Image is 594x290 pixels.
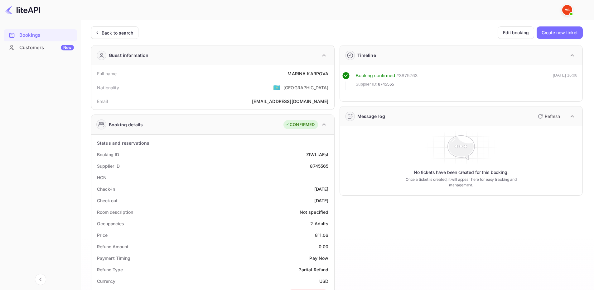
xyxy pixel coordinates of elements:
div: Back to search [102,30,133,36]
div: CustomersNew [4,42,77,54]
div: Occupancies [97,220,124,227]
div: Booking ID [97,151,119,158]
div: CONFIRMED [285,122,315,128]
div: Pay Now [309,255,328,261]
div: New [61,45,74,50]
div: USD [319,278,328,284]
a: Bookings [4,29,77,41]
div: 0.00 [319,243,329,250]
div: Booking confirmed [356,72,395,79]
div: Message log [357,113,385,119]
div: Timeline [357,52,376,58]
div: Check-in [97,186,115,192]
img: LiteAPI logo [5,5,40,15]
button: Collapse navigation [35,274,46,285]
div: Refund Type [97,266,123,273]
div: 2 Adults [310,220,328,227]
div: Status and reservations [97,140,149,146]
img: Yandex Support [562,5,572,15]
div: Supplier ID [97,163,120,169]
span: Supplier ID: [356,81,378,87]
div: Check out [97,197,118,204]
div: HCN [97,174,107,181]
div: 8745565 [310,163,328,169]
div: Not specified [300,209,329,215]
div: [DATE] 16:08 [553,72,577,90]
div: Refund Amount [97,243,128,250]
div: Email [97,98,108,105]
div: [EMAIL_ADDRESS][DOMAIN_NAME] [252,98,328,105]
div: Room description [97,209,133,215]
span: 8745565 [378,81,394,87]
div: Full name [97,70,117,77]
div: MARINA KARPOVA [287,70,328,77]
button: Create new ticket [537,26,583,39]
div: Nationality [97,84,119,91]
p: Refresh [545,113,560,119]
div: Partial Refund [298,266,328,273]
div: [GEOGRAPHIC_DATA] [283,84,329,91]
div: Price [97,232,108,238]
button: Edit booking [498,26,534,39]
div: Payment Timing [97,255,130,261]
div: Guest information [109,52,149,58]
div: # 3875763 [396,72,418,79]
div: Booking details [109,121,143,128]
div: Currency [97,278,115,284]
div: Customers [19,44,74,51]
div: Bookings [19,32,74,39]
p: No tickets have been created for this booking. [414,169,509,175]
div: ZIWLtAEsl [306,151,328,158]
div: 811.06 [315,232,329,238]
div: [DATE] [314,197,329,204]
span: United States [273,82,280,93]
button: Refresh [534,111,563,121]
p: Once a ticket is created, it will appear here for easy tracking and management. [396,177,526,188]
a: CustomersNew [4,42,77,53]
div: [DATE] [314,186,329,192]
